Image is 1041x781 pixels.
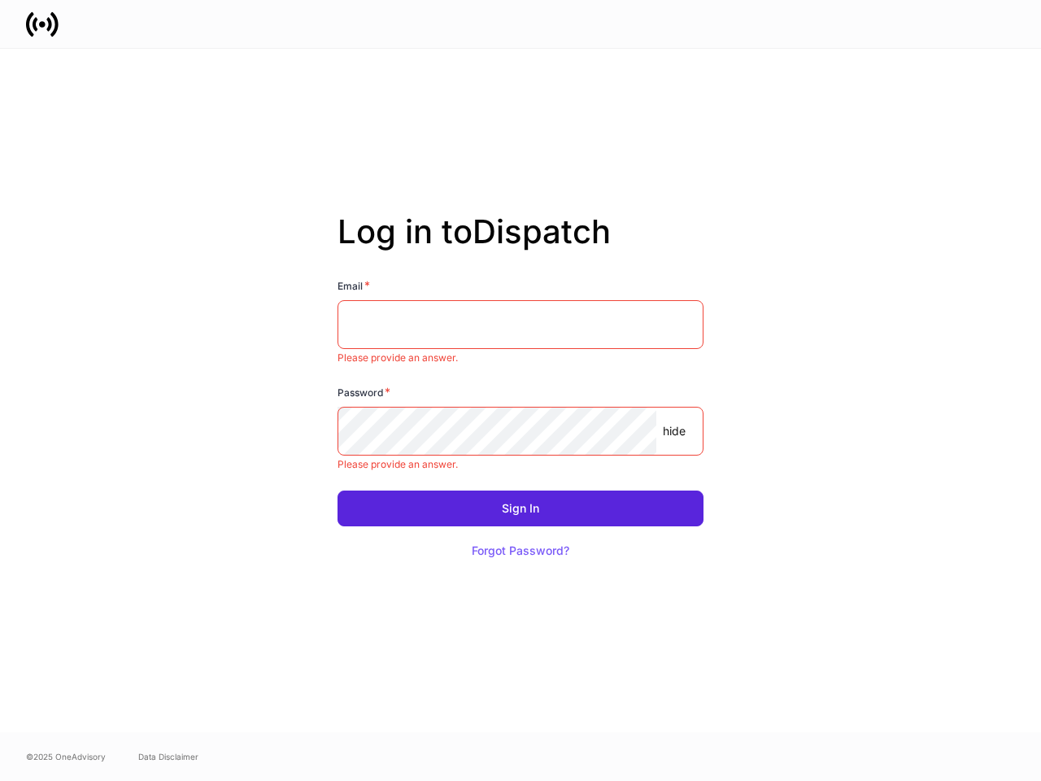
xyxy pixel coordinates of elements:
p: Please provide an answer. [338,351,703,364]
button: Sign In [338,491,703,526]
span: © 2025 OneAdvisory [26,750,106,763]
a: Data Disclaimer [138,750,198,763]
div: Sign In [502,503,539,514]
button: Forgot Password? [451,533,590,569]
h6: Email [338,277,370,294]
p: hide [663,423,686,439]
h2: Log in to Dispatch [338,212,703,277]
div: Forgot Password? [472,545,569,556]
h6: Password [338,384,390,400]
p: Please provide an answer. [338,458,703,471]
